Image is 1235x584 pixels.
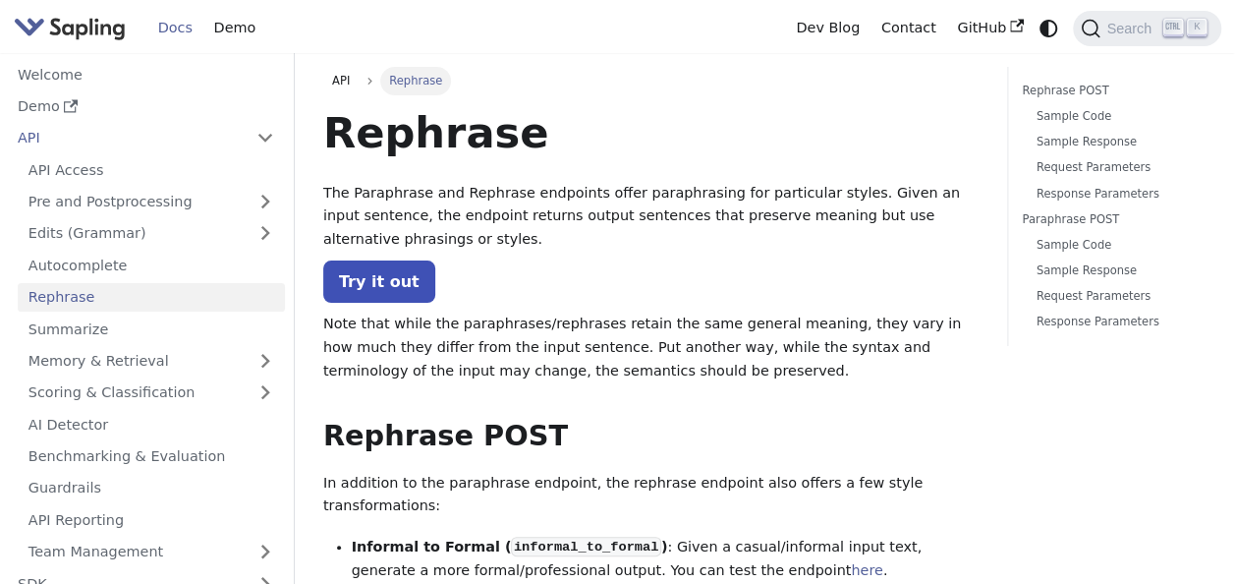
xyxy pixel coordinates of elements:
p: Note that while the paraphrases/rephrases retain the same general meaning, they vary in how much ... [323,313,979,382]
a: Contact [870,13,947,43]
button: Search (Ctrl+K) [1073,11,1220,46]
span: Rephrase [380,67,451,94]
a: Rephrase POST [1022,82,1200,100]
a: API Reporting [18,505,285,534]
a: Summarize [18,315,285,343]
a: Docs [147,13,203,43]
a: Welcome [7,60,285,88]
a: Dev Blog [785,13,870,43]
h2: Rephrase POST [323,419,979,454]
p: The Paraphrase and Rephrase endpoints offer paraphrasing for particular styles. Given an input se... [323,182,979,252]
button: Switch between dark and light mode (currently system mode) [1035,14,1063,42]
a: Memory & Retrieval [18,347,285,376]
a: Team Management [18,538,285,566]
h1: Rephrase [323,106,979,159]
a: Response Parameters [1037,185,1193,204]
span: Search [1100,21,1163,36]
button: Collapse sidebar category 'API' [246,124,285,152]
a: API Access [18,155,285,184]
strong: Informal to Formal ( ) [352,539,668,555]
a: Guardrails [18,474,285,502]
a: API [7,124,246,152]
li: : Given a casual/informal input text, generate a more formal/professional output. You can test th... [352,536,980,583]
a: Demo [7,92,285,121]
a: Autocomplete [18,251,285,279]
a: Request Parameters [1037,287,1193,306]
p: In addition to the paraphrase endpoint, the rephrase endpoint also offers a few style transformat... [323,472,979,519]
a: Request Parameters [1037,158,1193,177]
a: Paraphrase POST [1022,210,1200,229]
a: Scoring & Classification [18,379,285,407]
a: GitHub [946,13,1034,43]
a: AI Detector [18,410,285,438]
nav: Breadcrumbs [323,67,979,94]
a: Sapling.ai [14,14,133,42]
a: Sample Code [1037,107,1193,126]
a: Sample Response [1037,133,1193,151]
img: Sapling.ai [14,14,126,42]
a: Benchmarking & Evaluation [18,442,285,471]
a: Sample Response [1037,262,1193,280]
a: Edits (Grammar) [18,219,285,248]
a: Pre and Postprocessing [18,188,285,216]
a: Sample Code [1037,236,1193,255]
code: informal_to_formal [511,537,660,556]
a: Demo [203,13,266,43]
span: API [332,74,350,88]
kbd: K [1187,19,1207,36]
a: Try it out [323,261,435,303]
a: Rephrase [18,283,285,312]
a: API [323,67,360,94]
a: here [851,562,882,578]
a: Response Parameters [1037,313,1193,331]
